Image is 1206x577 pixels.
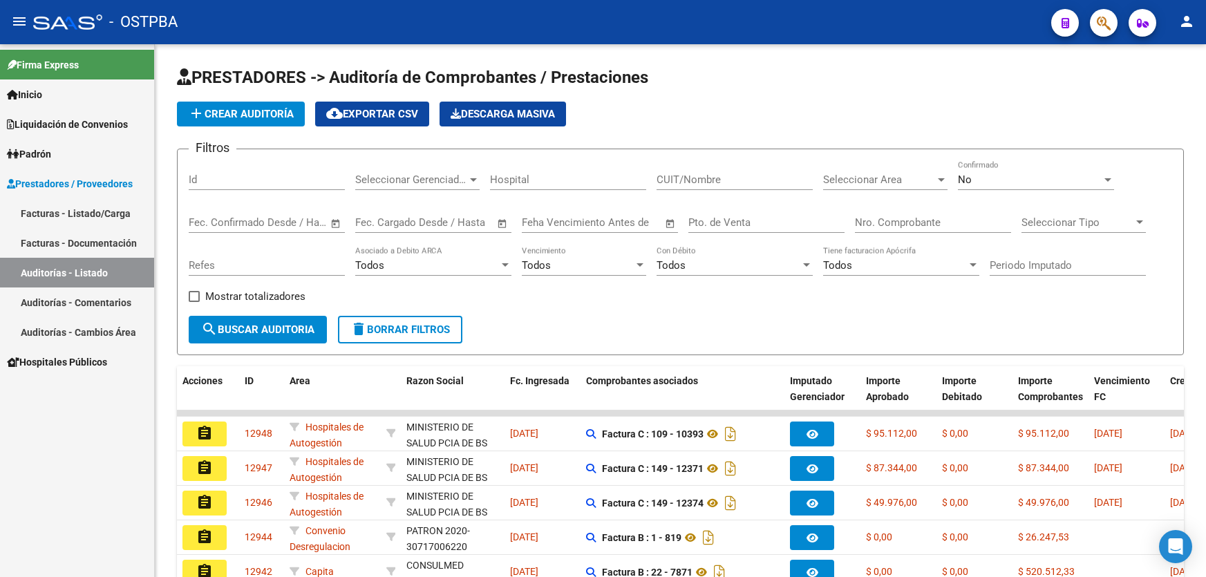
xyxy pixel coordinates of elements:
[196,460,213,476] mat-icon: assignment
[177,68,648,87] span: PRESTADORES -> Auditoría de Comprobantes / Prestaciones
[510,428,538,439] span: [DATE]
[823,259,852,272] span: Todos
[1018,375,1083,402] span: Importe Comprobantes
[355,216,411,229] input: Fecha inicio
[1170,428,1198,439] span: [DATE]
[406,419,499,448] div: - 30626983398
[699,527,717,549] i: Descargar documento
[1089,366,1165,427] datatable-header-cell: Vencimiento FC
[1094,428,1122,439] span: [DATE]
[522,259,551,272] span: Todos
[189,316,327,343] button: Buscar Auditoria
[958,173,972,186] span: No
[866,531,892,542] span: $ 0,00
[866,428,917,439] span: $ 95.112,00
[424,216,491,229] input: Fecha fin
[328,216,344,231] button: Open calendar
[495,216,511,231] button: Open calendar
[315,102,429,126] button: Exportar CSV
[177,102,305,126] button: Crear Auditoría
[866,497,917,508] span: $ 49.976,00
[196,425,213,442] mat-icon: assignment
[1018,462,1069,473] span: $ 87.344,00
[866,462,917,473] span: $ 87.344,00
[189,216,245,229] input: Fecha inicio
[406,454,499,483] div: - 30626983398
[284,366,381,427] datatable-header-cell: Area
[196,494,213,511] mat-icon: assignment
[11,13,28,30] mat-icon: menu
[510,531,538,542] span: [DATE]
[1094,375,1150,402] span: Vencimiento FC
[866,566,892,577] span: $ 0,00
[338,316,462,343] button: Borrar Filtros
[109,7,178,37] span: - OSTPBA
[406,489,499,518] div: - 30626983398
[1170,566,1198,577] span: [DATE]
[942,428,968,439] span: $ 0,00
[602,463,704,474] strong: Factura C : 149 - 12371
[510,497,538,508] span: [DATE]
[7,57,79,73] span: Firma Express
[245,462,272,473] span: 12947
[602,498,704,509] strong: Factura C : 149 - 12374
[326,105,343,122] mat-icon: cloud_download
[201,321,218,337] mat-icon: search
[245,428,272,439] span: 12948
[942,531,968,542] span: $ 0,00
[1012,366,1089,427] datatable-header-cell: Importe Comprobantes
[1170,375,1202,386] span: Creado
[245,566,272,577] span: 12942
[505,366,581,427] datatable-header-cell: Fc. Ingresada
[722,423,739,445] i: Descargar documento
[406,419,499,466] div: MINISTERIO DE SALUD PCIA DE BS AS
[942,462,968,473] span: $ 0,00
[602,532,681,543] strong: Factura B : 1 - 819
[406,375,464,386] span: Razon Social
[257,216,324,229] input: Fecha fin
[350,323,450,336] span: Borrar Filtros
[189,138,236,158] h3: Filtros
[406,523,467,539] div: PATRON 2020
[860,366,936,427] datatable-header-cell: Importe Aprobado
[355,259,384,272] span: Todos
[355,173,467,186] span: Seleccionar Gerenciador
[1170,462,1198,473] span: [DATE]
[942,497,968,508] span: $ 0,00
[245,531,272,542] span: 12944
[942,566,968,577] span: $ 0,00
[7,176,133,191] span: Prestadores / Proveedores
[290,456,364,483] span: Hospitales de Autogestión
[657,259,686,272] span: Todos
[305,566,334,577] span: Capita
[602,428,704,439] strong: Factura C : 109 - 10393
[7,354,107,370] span: Hospitales Públicos
[510,462,538,473] span: [DATE]
[188,108,294,120] span: Crear Auditoría
[1094,497,1122,508] span: [DATE]
[401,366,505,427] datatable-header-cell: Razon Social
[942,375,982,402] span: Importe Debitado
[1018,531,1069,542] span: $ 26.247,53
[290,375,310,386] span: Area
[1018,428,1069,439] span: $ 95.112,00
[7,117,128,132] span: Liquidación de Convenios
[586,375,698,386] span: Comprobantes asociados
[936,366,1012,427] datatable-header-cell: Importe Debitado
[326,108,418,120] span: Exportar CSV
[451,108,555,120] span: Descarga Masiva
[7,146,51,162] span: Padrón
[7,87,42,102] span: Inicio
[722,492,739,514] i: Descargar documento
[510,375,569,386] span: Fc. Ingresada
[1178,13,1195,30] mat-icon: person
[290,422,364,448] span: Hospitales de Autogestión
[245,497,272,508] span: 12946
[201,323,314,336] span: Buscar Auditoria
[722,457,739,480] i: Descargar documento
[406,489,499,536] div: MINISTERIO DE SALUD PCIA DE BS AS
[866,375,909,402] span: Importe Aprobado
[406,523,499,552] div: - 30717006220
[581,366,784,427] datatable-header-cell: Comprobantes asociados
[205,288,305,305] span: Mostrar totalizadores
